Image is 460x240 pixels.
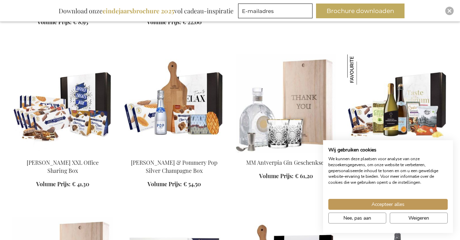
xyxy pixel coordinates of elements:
a: Volume Prijs: € 22,00 [147,18,202,26]
img: Sweet Delights & Pommery Pop Silver Champagne Box [124,54,224,153]
button: Pas cookie voorkeuren aan [328,213,386,223]
span: Volume Prijs: [37,18,72,26]
span: Volume Prijs: [147,180,182,188]
b: eindejaarsbrochure 2025 [103,7,174,15]
span: Volume Prijs: [259,172,294,180]
span: Accepteer alles [372,201,405,208]
a: [PERSON_NAME] XXL Office Sharing Box [27,159,99,174]
span: Weigeren [408,214,429,222]
button: Accepteer alle cookies [328,199,448,210]
button: Alle cookies weigeren [390,213,448,223]
a: Volume Prijs: € 41,30 [36,180,89,188]
a: Sweet Delights & Pommery Pop Silver Champagne Box [124,150,224,157]
h2: Wij gebruiken cookies [328,147,448,153]
form: marketing offers and promotions [238,4,315,20]
span: € 22,00 [183,18,202,26]
img: MM Antverpia Gin Gift Set [236,54,336,153]
a: Volume Prijs: € 8,95 [37,18,88,26]
a: Volume Prijs: € 61,20 [259,172,313,180]
div: Download onze vol cadeau-inspiratie [55,4,237,18]
span: € 54,50 [183,180,201,188]
a: Jules Destrooper XXL Office Sharing Box [12,150,113,157]
a: [PERSON_NAME] & Pommery Pop Silver Champagne Box [131,159,217,174]
button: Brochure downloaden [316,4,405,18]
img: Close [447,9,452,13]
img: Taste Of Belgium Gift Set [347,54,448,153]
p: We kunnen deze plaatsen voor analyse van onze bezoekersgegevens, om onze website te verbeteren, g... [328,156,448,186]
span: € 41,30 [72,180,89,188]
span: Volume Prijs: [147,18,181,26]
span: Nee, pas aan [343,214,371,222]
span: Volume Prijs: [36,180,71,188]
input: E-mailadres [238,4,313,18]
span: € 61,20 [295,172,313,180]
div: Close [445,7,454,15]
span: € 8,95 [73,18,88,26]
a: MM Antverpia Gin Gift Set [236,150,336,157]
img: Taste Of Belgium Gift Set [347,54,377,85]
a: Volume Prijs: € 54,50 [147,180,201,188]
a: MM Antverpia Gin Geschenkset [246,159,326,166]
img: Jules Destrooper XXL Office Sharing Box [12,54,113,153]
